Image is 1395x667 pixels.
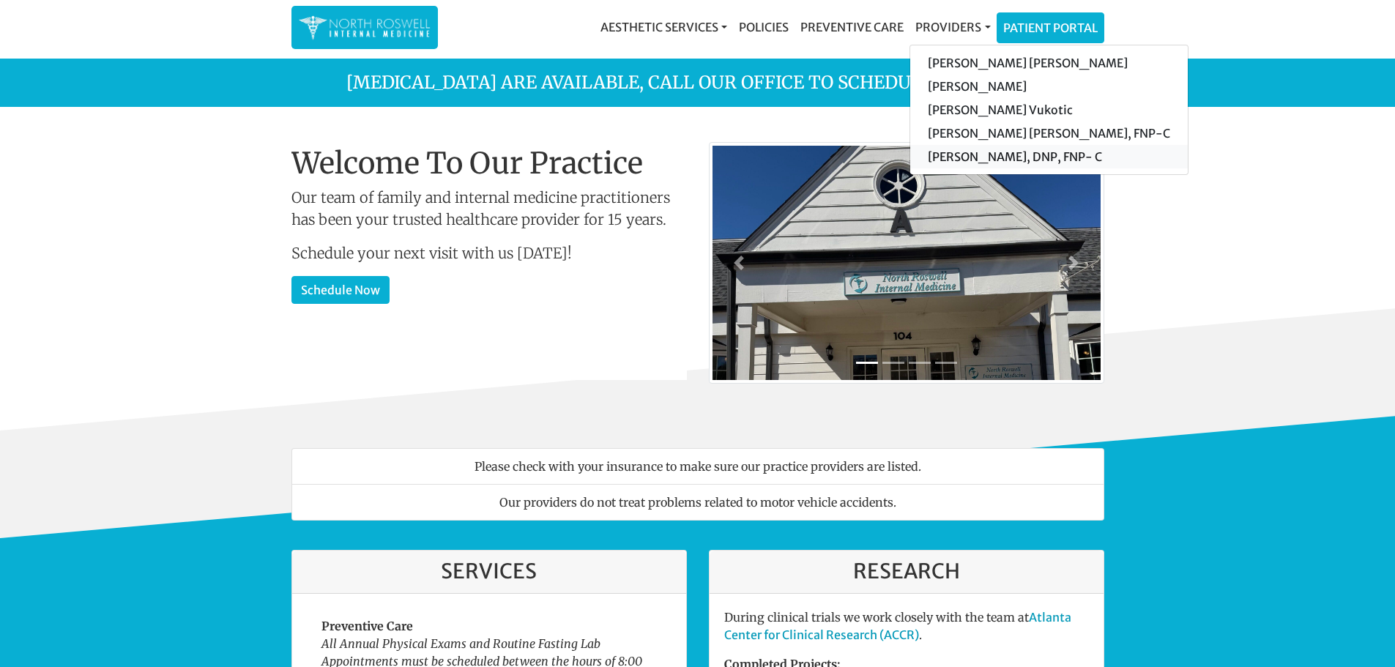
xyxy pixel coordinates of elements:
[595,12,733,42] a: Aesthetic Services
[307,559,672,584] h3: Services
[321,619,413,633] strong: Preventive Care
[909,12,996,42] a: Providers
[291,276,390,304] a: Schedule Now
[291,146,687,181] h1: Welcome To Our Practice
[910,122,1188,145] a: [PERSON_NAME] [PERSON_NAME], FNP-C
[910,51,1188,75] a: [PERSON_NAME] [PERSON_NAME]
[299,13,431,42] img: North Roswell Internal Medicine
[291,448,1104,485] li: Please check with your insurance to make sure our practice providers are listed.
[724,559,1089,584] h3: Research
[291,242,687,264] p: Schedule your next visit with us [DATE]!
[997,13,1104,42] a: Patient Portal
[724,610,1071,642] a: Atlanta Center for Clinical Research (ACCR)
[291,484,1104,521] li: Our providers do not treat problems related to motor vehicle accidents.
[724,608,1089,644] p: During clinical trials we work closely with the team at .
[291,187,687,231] p: Our team of family and internal medicine practitioners has been your trusted healthcare provider ...
[733,12,795,42] a: Policies
[280,70,1115,96] p: [MEDICAL_DATA] are available, call our office to schedule! 770.645.0017
[910,75,1188,98] a: [PERSON_NAME]
[795,12,909,42] a: Preventive Care
[910,145,1188,168] a: [PERSON_NAME], DNP, FNP- C
[910,98,1188,122] a: [PERSON_NAME] Vukotic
